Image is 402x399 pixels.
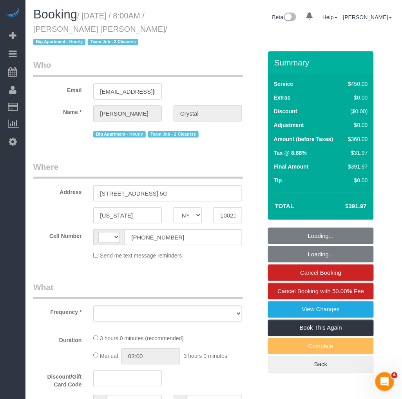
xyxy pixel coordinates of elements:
[27,229,87,240] label: Cell Number
[33,281,243,299] legend: What
[27,306,87,316] label: Frequency *
[5,8,20,19] img: Automaid Logo
[343,14,392,20] a: [PERSON_NAME]
[33,39,85,45] span: Big Apartment - Hourly
[274,163,309,170] label: Final Amount
[27,185,87,196] label: Address
[322,14,338,20] a: Help
[274,58,370,67] h3: Summary
[283,13,296,23] img: New interface
[274,80,293,88] label: Service
[268,283,374,299] a: Cancel Booking with 50.00% Fee
[274,176,282,184] label: Tip
[125,229,242,245] input: Cell Number
[272,14,297,20] a: Beta
[93,105,162,122] input: First Name
[33,59,243,77] legend: Who
[184,353,227,359] span: 3 hours 0 minutes
[174,105,242,122] input: Last Name
[345,80,368,88] div: $450.00
[274,107,297,115] label: Discount
[88,39,138,45] span: Team Job - 2 Cleaners
[27,334,87,345] label: Duration
[93,83,162,100] input: Email
[345,121,368,129] div: $0.00
[93,131,145,138] span: Big Apartment - Hourly
[274,121,304,129] label: Adjustment
[345,94,368,102] div: $0.00
[268,356,374,373] a: Back
[278,288,364,294] span: Cancel Booking with 50.00% Fee
[27,105,87,116] label: Name *
[345,135,368,143] div: $360.00
[214,207,242,223] input: Zip Code
[100,253,182,259] span: Send me text message reminders
[268,320,374,336] a: Book This Again
[148,131,199,138] span: Team Job - 2 Cleaners
[33,11,167,47] small: / [DATE] / 8:00AM / [PERSON_NAME] [PERSON_NAME]
[375,372,394,391] iframe: Intercom live chat
[275,203,294,209] strong: Total
[322,203,367,210] h4: $391.97
[268,301,374,318] a: View Changes
[391,372,398,379] span: 4
[345,176,368,184] div: $0.00
[268,265,374,281] a: Cancel Booking
[100,353,118,359] span: Manual
[27,83,87,94] label: Email
[27,370,87,389] label: Discount/Gift Card Code
[274,135,333,143] label: Amount (before Taxes)
[345,149,368,157] div: $31.97
[274,94,291,102] label: Extras
[345,107,368,115] div: ($0.00)
[33,7,77,21] span: Booking
[274,149,307,157] label: Tax @ 8.88%
[33,161,243,179] legend: Where
[100,336,184,342] span: 3 hours 0 minutes (recommended)
[93,207,162,223] input: City
[345,163,368,170] div: $391.97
